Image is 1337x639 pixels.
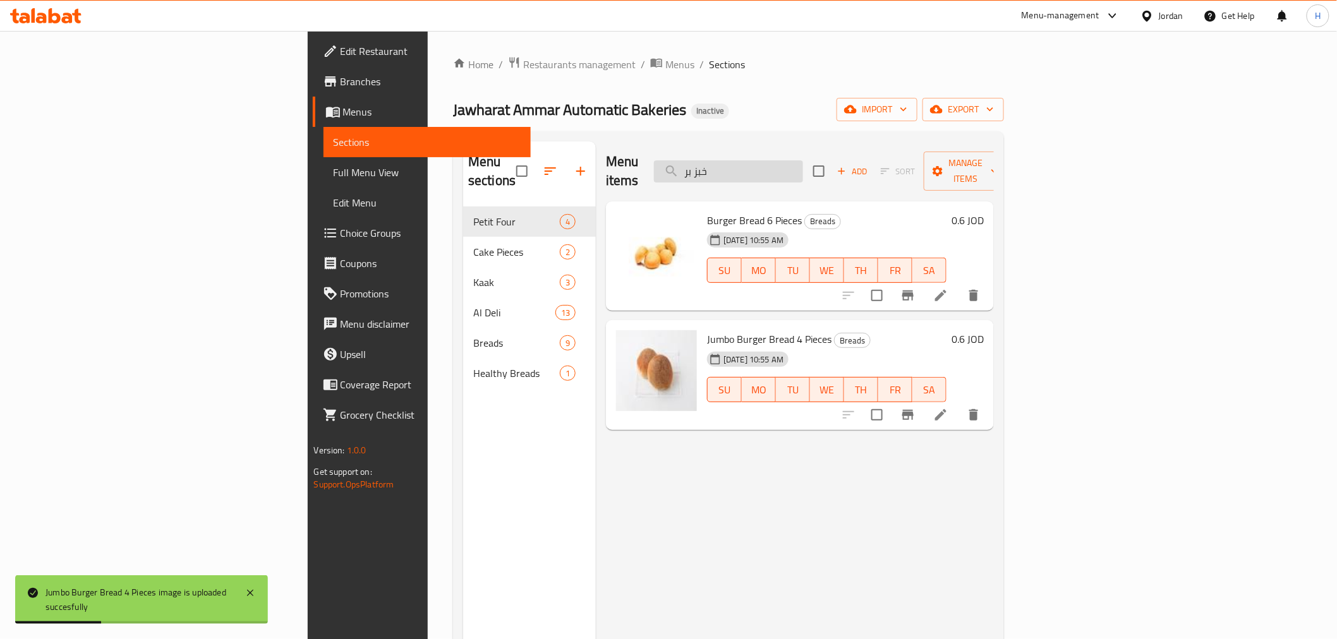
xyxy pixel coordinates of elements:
span: SU [713,381,737,399]
img: Jumbo Burger Bread 4 Pieces [616,330,697,411]
span: Sort sections [535,156,566,186]
button: TH [844,258,878,283]
input: search [654,160,803,182]
span: Choice Groups [341,225,521,241]
a: Full Menu View [324,157,531,188]
span: Edit Menu [334,195,521,210]
button: MO [742,377,776,402]
div: items [560,275,576,290]
span: MO [747,381,771,399]
button: delete [959,400,989,430]
span: Edit Restaurant [341,44,521,59]
button: export [923,98,1004,121]
h6: 0.6 JOD [952,212,984,229]
li: / [699,57,704,72]
a: Support.OpsPlatform [314,476,394,493]
span: Coverage Report [341,377,521,392]
span: Sections [334,134,521,150]
a: Menu disclaimer [313,309,531,339]
button: Add section [566,156,596,186]
span: Sections [709,57,745,72]
button: TU [776,377,810,402]
button: SU [707,377,742,402]
span: Select section [806,158,832,184]
a: Sections [324,127,531,157]
button: FR [878,258,912,283]
div: items [560,335,576,350]
div: Breads9 [463,328,596,358]
div: Menu-management [1022,8,1099,23]
h6: 0.6 JOD [952,330,984,348]
div: Jordan [1159,9,1183,23]
span: SA [917,261,941,280]
span: Promotions [341,286,521,301]
div: Jumbo Burger Bread 4 Pieces image is uploaded succesfully [45,585,233,614]
span: 9 [560,337,575,349]
a: Edit menu item [933,407,948,422]
span: Get support on: [314,463,372,480]
span: Jumbo Burger Bread 4 Pieces [707,330,832,349]
span: Cake Pieces [473,244,560,260]
a: Menus [313,97,531,127]
a: Coupons [313,248,531,278]
span: Select all sections [509,158,535,184]
button: WE [810,377,844,402]
button: MO [742,258,776,283]
span: Burger Bread 6 Pieces [707,211,802,230]
span: Menus [343,104,521,119]
span: SA [917,381,941,399]
span: Restaurants management [523,57,636,72]
span: Menu disclaimer [341,316,521,331]
div: items [560,214,576,229]
span: Manage items [934,155,998,187]
span: Al Deli [473,305,555,320]
button: Manage items [924,152,1008,191]
div: Petit Four4 [463,206,596,237]
span: 4 [560,216,575,228]
span: 1.0.0 [347,442,366,458]
span: Breads [805,214,840,229]
span: TU [781,261,805,280]
li: / [641,57,645,72]
div: Healthy Breads1 [463,358,596,388]
span: Kaak [473,275,560,290]
span: FR [883,381,907,399]
span: 3 [560,277,575,289]
a: Promotions [313,278,531,309]
span: Healthy Breads [473,366,560,381]
span: Coupons [341,256,521,271]
button: SA [912,258,947,283]
h2: Menu items [606,152,639,190]
span: Add item [832,162,873,181]
span: Inactive [691,105,729,116]
img: Burger Bread 6 Pieces [616,212,697,292]
span: Menus [665,57,694,72]
span: Grocery Checklist [341,407,521,422]
a: Branches [313,66,531,97]
span: Upsell [341,347,521,362]
div: Breads [834,333,871,348]
button: TU [776,258,810,283]
button: Add [832,162,873,181]
a: Menus [650,56,694,73]
span: Select section first [873,162,924,181]
span: Breads [835,333,870,348]
span: [DATE] 10:55 AM [718,234,789,246]
span: 2 [560,246,575,258]
button: TH [844,377,878,402]
span: Full Menu View [334,165,521,180]
span: Select to update [864,282,890,309]
a: Choice Groups [313,218,531,248]
span: Select to update [864,402,890,428]
span: Add [835,164,869,179]
span: 1 [560,367,575,379]
span: WE [815,381,839,399]
span: SU [713,261,737,280]
div: Inactive [691,104,729,119]
div: items [560,244,576,260]
button: SA [912,377,947,402]
span: FR [883,261,907,280]
span: WE [815,261,839,280]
